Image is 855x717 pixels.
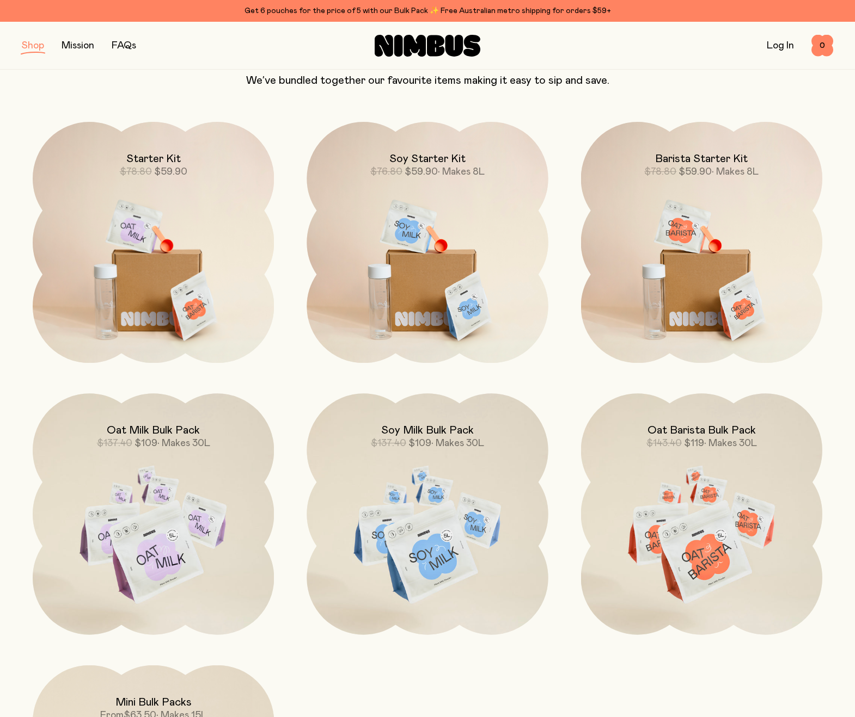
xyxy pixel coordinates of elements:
a: Oat Barista Bulk Pack$143.40$119• Makes 30L [581,393,822,634]
a: Starter Kit$78.80$59.90 [33,122,274,363]
span: $137.40 [97,438,132,448]
span: $76.80 [370,167,402,177]
h2: Barista Starter Kit [655,152,748,165]
h2: Soy Milk Bulk Pack [381,424,474,437]
h2: Oat Milk Bulk Pack [107,424,200,437]
span: • Makes 30L [704,438,757,448]
span: $59.90 [679,167,712,177]
span: $109 [135,438,157,448]
span: $143.40 [646,438,682,448]
p: We’ve bundled together our favourite items making it easy to sip and save. [22,74,833,87]
button: 0 [811,35,833,57]
div: Get 6 pouches for the price of 5 with our Bulk Pack ✨ Free Australian metro shipping for orders $59+ [22,4,833,17]
h2: Soy Starter Kit [389,152,466,165]
span: • Makes 30L [431,438,484,448]
span: $78.80 [120,167,152,177]
span: $78.80 [644,167,676,177]
span: $59.90 [154,167,187,177]
span: • Makes 30L [157,438,210,448]
a: Oat Milk Bulk Pack$137.40$109• Makes 30L [33,393,274,634]
span: • Makes 8L [712,167,759,177]
a: Mission [62,41,94,51]
a: Log In [767,41,794,51]
a: Soy Milk Bulk Pack$137.40$109• Makes 30L [307,393,548,634]
h2: Oat Barista Bulk Pack [648,424,756,437]
a: FAQs [112,41,136,51]
span: • Makes 8L [438,167,485,177]
h2: Mini Bulk Packs [115,696,192,709]
span: $59.90 [405,167,438,177]
span: $119 [684,438,704,448]
a: Soy Starter Kit$76.80$59.90• Makes 8L [307,122,548,363]
h2: Starter Kit [126,152,181,165]
span: $109 [408,438,431,448]
a: Barista Starter Kit$78.80$59.90• Makes 8L [581,122,822,363]
span: $137.40 [371,438,406,448]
